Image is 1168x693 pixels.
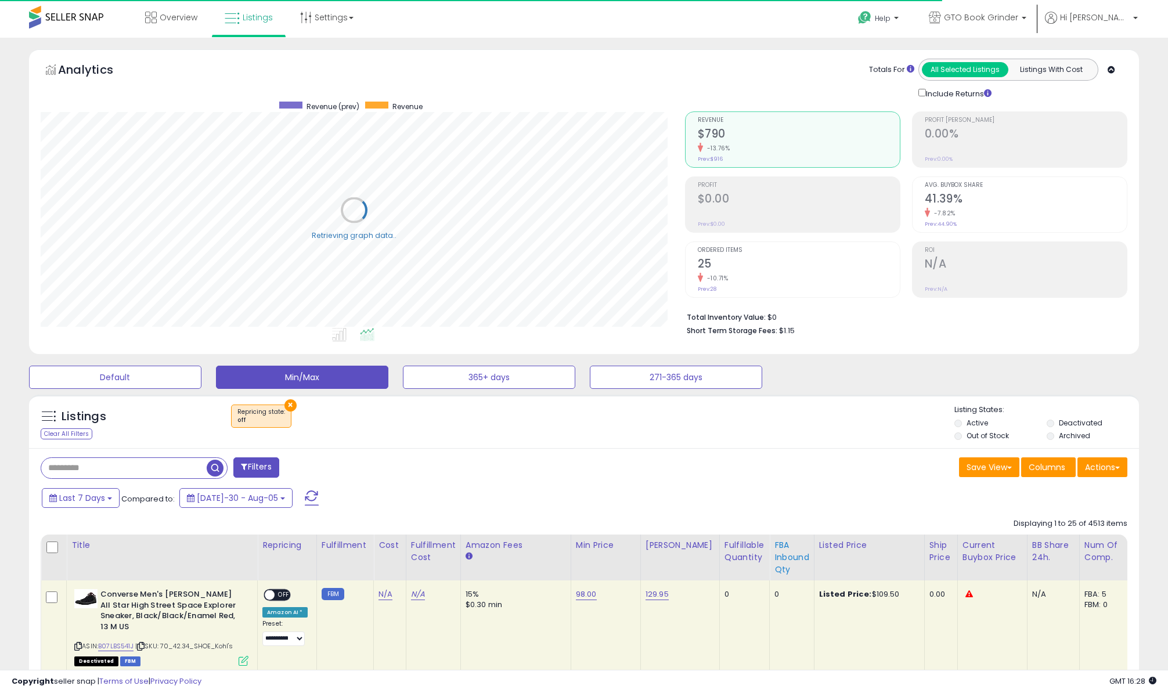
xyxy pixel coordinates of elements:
span: OFF [275,590,293,600]
small: Prev: N/A [925,286,947,293]
h2: $790 [698,127,900,143]
button: [DATE]-30 - Aug-05 [179,488,293,508]
button: Filters [233,457,279,478]
span: Columns [1029,461,1065,473]
span: | SKU: 70_42.34_SHOE_Kohl's [135,641,233,651]
span: Repricing state : [237,407,285,425]
button: Save View [959,457,1019,477]
span: Profit [PERSON_NAME] [925,117,1127,124]
div: Cost [378,539,401,551]
h5: Analytics [58,62,136,81]
h2: $0.00 [698,192,900,208]
span: Compared to: [121,493,175,504]
span: FBM [120,656,141,666]
span: $1.15 [779,325,795,336]
div: Totals For [869,64,914,75]
small: Prev: $0.00 [698,221,725,228]
span: Profit [698,182,900,189]
label: Out of Stock [967,431,1009,441]
span: Hi [PERSON_NAME] [1060,12,1130,23]
h5: Listings [62,409,106,425]
li: $0 [687,309,1119,323]
small: Amazon Fees. [466,551,473,562]
div: Retrieving graph data.. [312,230,396,240]
span: ROI [925,247,1127,254]
button: 271-365 days [590,366,762,389]
strong: Copyright [12,676,54,687]
a: N/A [378,589,392,600]
button: Min/Max [216,366,388,389]
a: Help [849,2,910,38]
button: Last 7 Days [42,488,120,508]
div: Repricing [262,539,312,551]
label: Active [967,418,988,428]
button: Columns [1021,457,1076,477]
div: $0.30 min [466,600,562,610]
div: Fulfillment [322,539,369,551]
button: Default [29,366,201,389]
a: Hi [PERSON_NAME] [1045,12,1138,38]
div: 0 [724,589,760,600]
b: Converse Men's [PERSON_NAME] All Star High Street Space Explorer Sneaker, Black/Black/Enamel Red,... [100,589,241,635]
div: $109.50 [819,589,915,600]
div: Current Buybox Price [962,539,1022,564]
b: Short Term Storage Fees: [687,326,777,335]
div: 15% [466,589,562,600]
div: Amazon Fees [466,539,566,551]
h2: 25 [698,257,900,273]
a: B07LBS541J [98,641,134,651]
div: seller snap | | [12,676,201,687]
span: [DATE]-30 - Aug-05 [197,492,278,504]
div: BB Share 24h. [1032,539,1075,564]
b: Total Inventory Value: [687,312,766,322]
div: Fulfillment Cost [411,539,456,564]
div: Min Price [576,539,636,551]
h2: 0.00% [925,127,1127,143]
div: Ship Price [929,539,953,564]
small: -10.71% [703,274,729,283]
img: 31JQpEwkkdL._SL40_.jpg [74,589,98,608]
div: ASIN: [74,589,248,665]
a: N/A [411,589,425,600]
div: Preset: [262,620,308,646]
span: 2025-08-13 16:28 GMT [1109,676,1156,687]
small: Prev: 28 [698,286,716,293]
span: GTO Book Grinder [944,12,1018,23]
span: Help [875,13,891,23]
span: Avg. Buybox Share [925,182,1127,189]
span: All listings that are unavailable for purchase on Amazon for any reason other than out-of-stock [74,656,118,666]
div: Fulfillable Quantity [724,539,765,564]
span: Last 7 Days [59,492,105,504]
small: Prev: 44.90% [925,221,957,228]
div: Amazon AI * [262,607,308,618]
div: FBA inbound Qty [774,539,809,576]
span: Listings [243,12,273,23]
h2: N/A [925,257,1127,273]
button: Listings With Cost [1008,62,1094,77]
div: Clear All Filters [41,428,92,439]
small: FBM [322,588,344,600]
h2: 41.39% [925,192,1127,208]
p: Listing States: [954,405,1139,416]
div: 0.00 [929,589,949,600]
div: Title [71,539,253,551]
button: × [284,399,297,412]
a: Terms of Use [99,676,149,687]
a: Privacy Policy [150,676,201,687]
button: 365+ days [403,366,575,389]
div: FBA: 5 [1084,589,1123,600]
label: Deactivated [1059,418,1102,428]
div: Num of Comp. [1084,539,1127,564]
div: Displaying 1 to 25 of 4513 items [1014,518,1127,529]
b: Listed Price: [819,589,872,600]
span: Ordered Items [698,247,900,254]
div: Listed Price [819,539,920,551]
div: 0 [774,589,805,600]
label: Archived [1059,431,1090,441]
button: Actions [1077,457,1127,477]
span: Overview [160,12,197,23]
div: Include Returns [910,86,1005,100]
small: -13.76% [703,144,730,153]
small: Prev: 0.00% [925,156,953,163]
a: 98.00 [576,589,597,600]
